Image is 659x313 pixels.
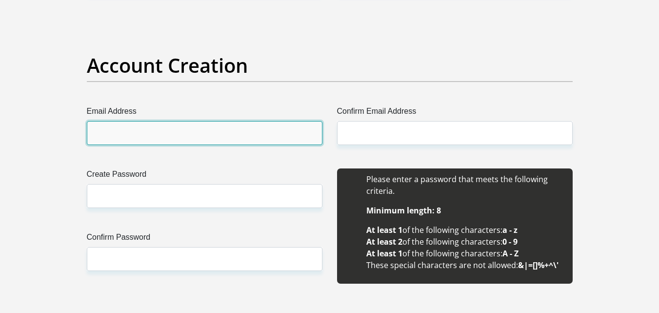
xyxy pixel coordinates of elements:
[87,54,573,77] h2: Account Creation
[366,248,563,259] li: of the following characters:
[337,121,573,145] input: Confirm Email Address
[87,247,322,271] input: Confirm Password
[366,236,402,247] b: At least 2
[87,168,322,184] label: Create Password
[87,105,322,121] label: Email Address
[366,205,441,216] b: Minimum length: 8
[87,121,322,145] input: Email Address
[366,248,402,259] b: At least 1
[518,260,559,271] b: &|=[]%+^\'
[87,231,322,247] label: Confirm Password
[502,236,518,247] b: 0 - 9
[366,259,563,271] li: These special characters are not allowed:
[502,225,518,235] b: a - z
[366,236,563,248] li: of the following characters:
[366,225,402,235] b: At least 1
[366,224,563,236] li: of the following characters:
[366,173,563,197] li: Please enter a password that meets the following criteria.
[337,105,573,121] label: Confirm Email Address
[87,184,322,208] input: Create Password
[502,248,519,259] b: A - Z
